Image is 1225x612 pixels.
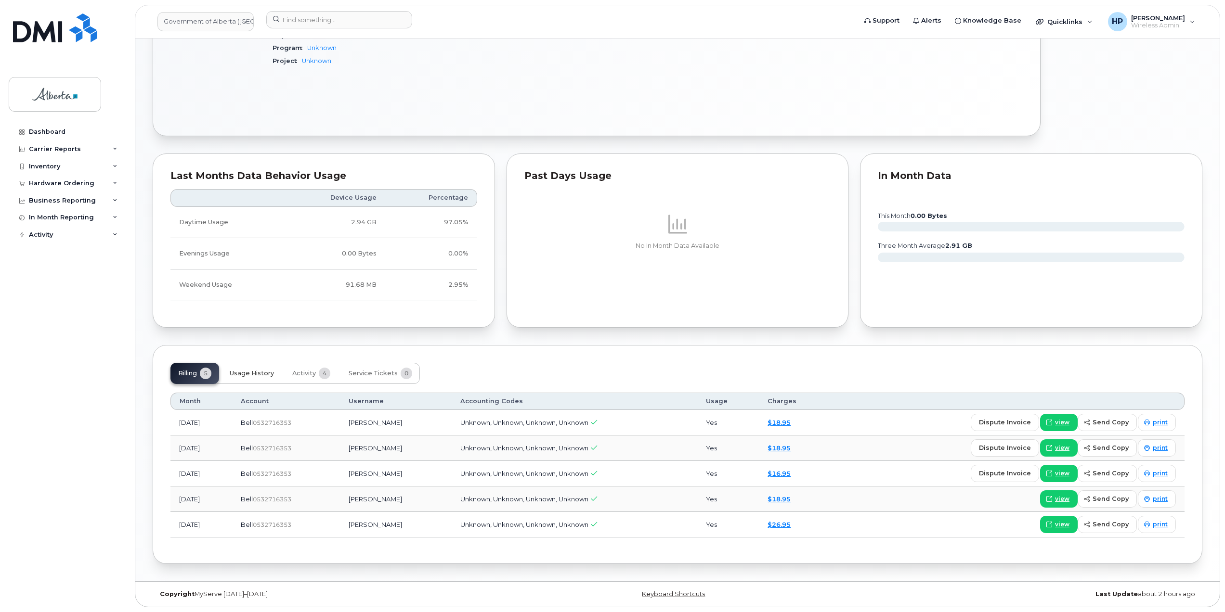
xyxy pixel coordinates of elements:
[1112,16,1123,27] span: HP
[401,368,412,379] span: 0
[1040,414,1078,431] a: view
[524,242,831,250] p: No In Month Data Available
[170,238,283,269] td: Evenings Usage
[873,16,899,25] span: Support
[170,435,232,461] td: [DATE]
[170,238,477,269] tr: Weekdays from 6:00pm to 8:00am
[241,521,253,528] span: Bell
[1078,414,1137,431] button: send copy
[170,512,232,537] td: [DATE]
[340,486,452,512] td: [PERSON_NAME]
[1055,495,1069,503] span: view
[1153,418,1168,427] span: print
[170,410,232,435] td: [DATE]
[460,495,588,503] span: Unknown, Unknown, Unknown, Unknown
[979,418,1031,427] span: dispute invoice
[1040,465,1078,482] a: view
[452,393,697,410] th: Accounting Codes
[1153,495,1168,503] span: print
[385,189,477,206] th: Percentage
[302,57,331,64] a: Unknown
[642,590,705,598] a: Keyboard Shortcuts
[1078,516,1137,533] button: send copy
[1029,12,1099,31] div: Quicklinks
[1153,469,1168,478] span: print
[1093,494,1129,503] span: send copy
[253,470,291,477] span: 0532716353
[697,512,759,537] td: Yes
[292,370,316,377] span: Activity
[170,486,232,512] td: [DATE]
[170,207,283,238] td: Daytime Usage
[1095,590,1138,598] strong: Last Update
[1040,439,1078,457] a: view
[877,242,972,249] text: three month average
[971,414,1039,431] button: dispute invoice
[232,393,339,410] th: Account
[1078,439,1137,457] button: send copy
[906,11,948,30] a: Alerts
[768,521,791,528] a: $26.95
[349,370,398,377] span: Service Tickets
[948,11,1028,30] a: Knowledge Base
[971,439,1039,457] button: dispute invoice
[385,238,477,269] td: 0.00%
[283,207,385,238] td: 2.94 GB
[768,495,791,503] a: $18.95
[1078,465,1137,482] button: send copy
[768,419,791,426] a: $18.95
[160,590,195,598] strong: Copyright
[283,238,385,269] td: 0.00 Bytes
[877,212,947,219] text: this month
[170,461,232,486] td: [DATE]
[697,435,759,461] td: Yes
[340,512,452,537] td: [PERSON_NAME]
[1055,444,1069,452] span: view
[697,461,759,486] td: Yes
[241,470,253,477] span: Bell
[1138,490,1176,508] a: print
[1047,18,1082,25] span: Quicklinks
[340,393,452,410] th: Username
[697,486,759,512] td: Yes
[759,393,832,410] th: Charges
[1055,520,1069,529] span: view
[1093,469,1129,478] span: send copy
[460,521,588,528] span: Unknown, Unknown, Unknown, Unknown
[340,435,452,461] td: [PERSON_NAME]
[1153,520,1168,529] span: print
[1093,418,1129,427] span: send copy
[1055,418,1069,427] span: view
[273,57,302,64] span: Project
[319,368,330,379] span: 4
[460,419,588,426] span: Unknown, Unknown, Unknown, Unknown
[253,445,291,452] span: 0532716353
[921,16,941,25] span: Alerts
[460,444,588,452] span: Unknown, Unknown, Unknown, Unknown
[878,171,1185,181] div: In Month Data
[697,410,759,435] td: Yes
[979,443,1031,452] span: dispute invoice
[385,207,477,238] td: 97.05%
[170,393,232,410] th: Month
[1138,465,1176,482] a: print
[1131,22,1185,29] span: Wireless Admin
[1153,444,1168,452] span: print
[1093,443,1129,452] span: send copy
[340,461,452,486] td: [PERSON_NAME]
[241,495,253,503] span: Bell
[153,590,503,598] div: MyServe [DATE]–[DATE]
[307,44,337,51] a: Unknown
[524,171,831,181] div: Past Days Usage
[340,410,452,435] td: [PERSON_NAME]
[385,269,477,301] td: 2.95%
[273,44,307,51] span: Program
[253,521,291,528] span: 0532716353
[1093,520,1129,529] span: send copy
[1138,414,1176,431] a: print
[852,590,1202,598] div: about 2 hours ago
[253,419,291,426] span: 0532716353
[858,11,906,30] a: Support
[241,419,253,426] span: Bell
[1131,14,1185,22] span: [PERSON_NAME]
